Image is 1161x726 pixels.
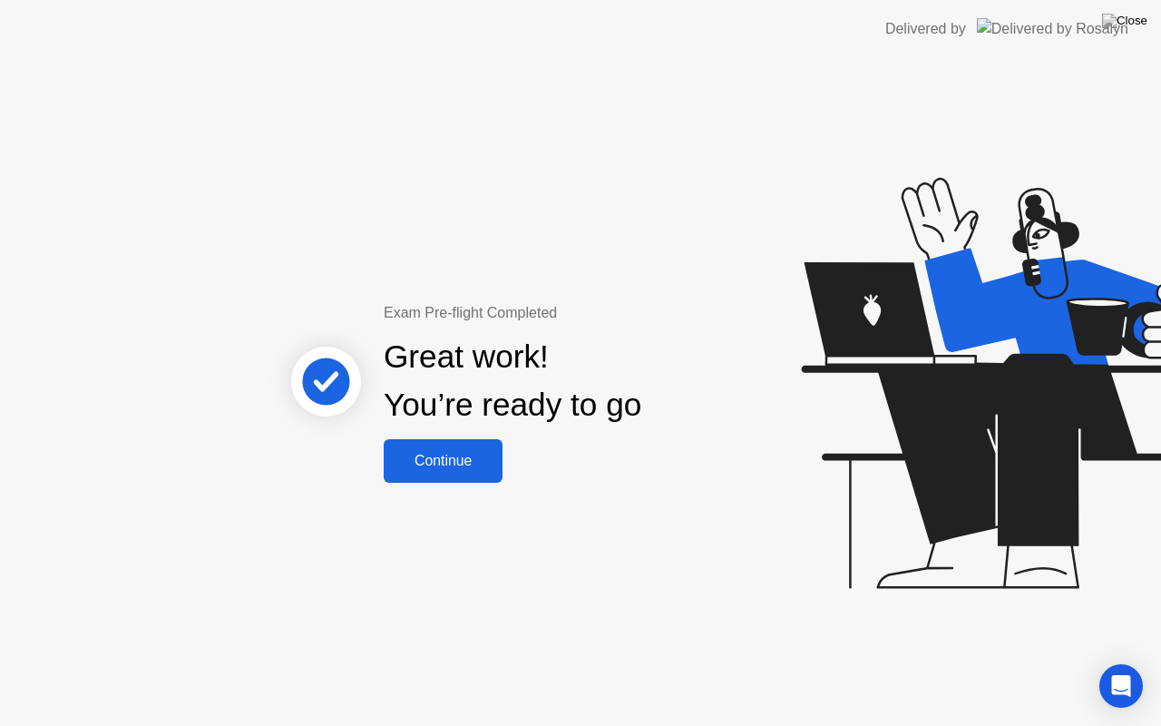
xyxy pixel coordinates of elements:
div: Open Intercom Messenger [1099,664,1143,708]
div: Continue [389,453,497,469]
div: Exam Pre-flight Completed [384,302,758,324]
button: Continue [384,439,502,483]
img: Close [1102,14,1147,28]
div: Delivered by [885,18,966,40]
img: Delivered by Rosalyn [977,18,1128,39]
div: Great work! You’re ready to go [384,333,641,429]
